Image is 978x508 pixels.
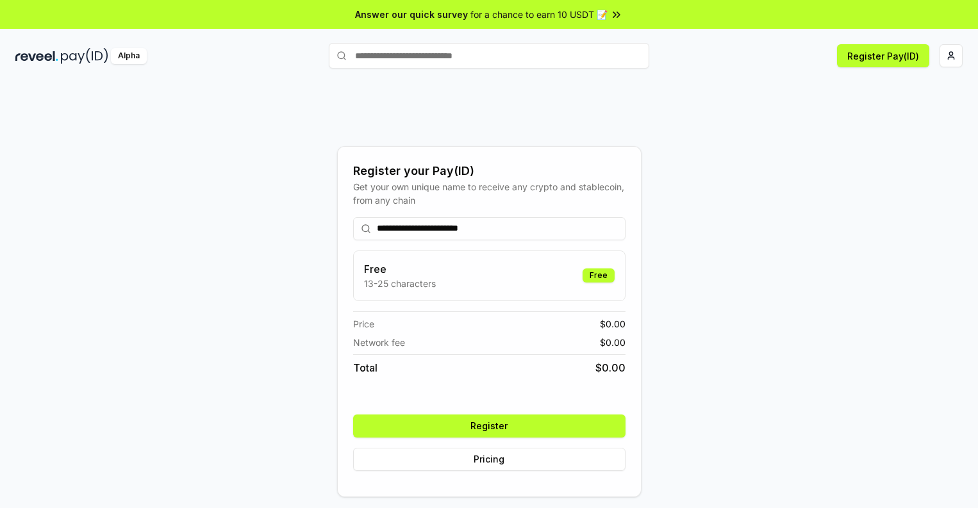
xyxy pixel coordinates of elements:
[353,414,626,438] button: Register
[353,317,374,331] span: Price
[15,48,58,64] img: reveel_dark
[355,8,468,21] span: Answer our quick survey
[353,448,626,471] button: Pricing
[364,277,436,290] p: 13-25 characters
[61,48,108,64] img: pay_id
[600,317,626,331] span: $ 0.00
[111,48,147,64] div: Alpha
[353,360,377,375] span: Total
[353,180,626,207] div: Get your own unique name to receive any crypto and stablecoin, from any chain
[583,268,615,283] div: Free
[600,336,626,349] span: $ 0.00
[353,336,405,349] span: Network fee
[353,162,626,180] div: Register your Pay(ID)
[595,360,626,375] span: $ 0.00
[837,44,929,67] button: Register Pay(ID)
[470,8,608,21] span: for a chance to earn 10 USDT 📝
[364,261,436,277] h3: Free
